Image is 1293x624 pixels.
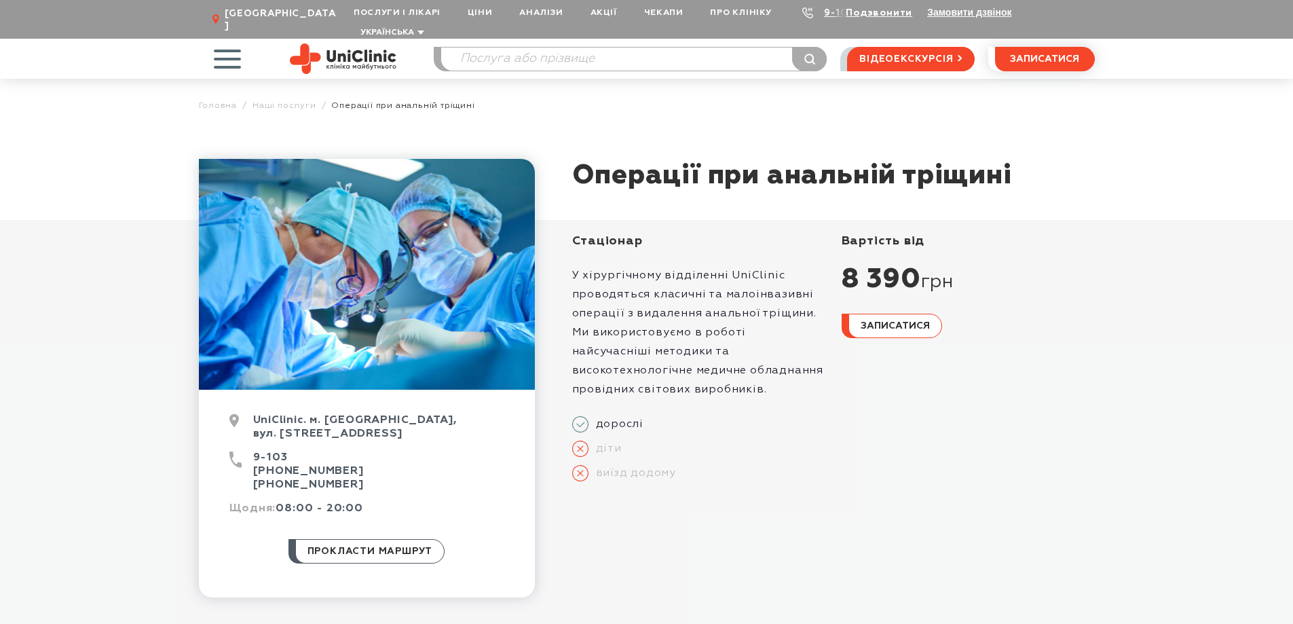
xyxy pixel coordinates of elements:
span: вартість від [842,235,925,247]
span: Українська [360,29,414,37]
span: прокласти маршрут [307,540,433,563]
div: Стаціонар [572,234,825,249]
button: записатися [842,314,942,338]
span: записатися [1010,54,1079,64]
span: дорослі [588,418,644,431]
p: У хірургічному відділенні UniClinic проводяться класичні та малоінвазивні операції з видалення ан... [572,266,825,399]
span: діти [588,442,622,456]
div: 08:00 - 20:00 [229,502,504,526]
div: 8 390 [842,263,1095,297]
button: записатися [995,47,1095,71]
a: [PHONE_NUMBER] [253,479,364,490]
a: Головна [199,100,238,111]
a: відеоекскурсія [847,47,974,71]
span: відеоекскурсія [859,48,953,71]
img: Uniclinic [290,43,396,74]
input: Послуга або прізвище [441,48,827,71]
a: Наші послуги [252,100,316,111]
span: виїзд додому [588,466,677,480]
h1: Операції при анальній тріщині [572,159,1012,193]
a: прокласти маршрут [288,539,445,564]
span: записатися [861,321,930,331]
a: Подзвонити [846,8,912,18]
a: 9-103 [824,8,854,18]
span: Щодня: [229,503,276,514]
span: грн [921,271,954,294]
button: Замовити дзвінок [927,7,1011,18]
a: [PHONE_NUMBER] [253,466,364,477]
div: UniClinic. м. [GEOGRAPHIC_DATA], вул. [STREET_ADDRESS] [229,414,504,451]
span: [GEOGRAPHIC_DATA] [225,7,340,32]
button: Українська [357,28,424,38]
span: Операції при анальній тріщині [331,100,474,111]
a: 9-103 [253,452,288,463]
